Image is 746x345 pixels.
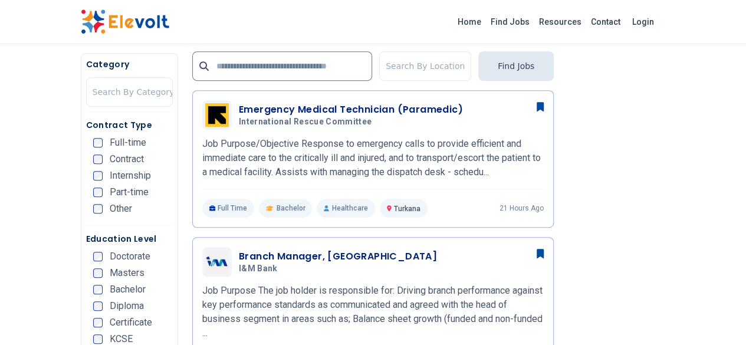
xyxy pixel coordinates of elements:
[110,155,144,164] span: Contract
[499,203,544,213] p: 21 hours ago
[110,204,132,213] span: Other
[276,203,305,213] span: Bachelor
[202,199,255,218] p: Full Time
[110,334,133,344] span: KCSE
[239,249,437,264] h3: Branch Manager, [GEOGRAPHIC_DATA]
[205,250,229,274] img: I&M Bank
[317,199,374,218] p: Healthcare
[687,288,746,345] iframe: Chat Widget
[86,58,173,70] h5: Category
[93,155,103,164] input: Contract
[93,301,103,311] input: Diploma
[93,204,103,213] input: Other
[205,103,229,127] img: International Rescue Committee
[93,268,103,278] input: Masters
[239,103,463,117] h3: Emergency Medical Technician (Paramedic)
[81,9,169,34] img: Elevolt
[93,138,103,147] input: Full-time
[110,268,144,278] span: Masters
[110,171,151,180] span: Internship
[202,100,544,218] a: International Rescue CommitteeEmergency Medical Technician (Paramedic)International Rescue Commit...
[486,12,534,31] a: Find Jobs
[586,12,625,31] a: Contact
[110,285,146,294] span: Bachelor
[93,252,103,261] input: Doctorate
[93,188,103,197] input: Part-time
[239,264,278,274] span: I&M Bank
[625,10,661,34] a: Login
[86,233,173,245] h5: Education Level
[453,12,486,31] a: Home
[110,301,144,311] span: Diploma
[93,334,103,344] input: KCSE
[93,171,103,180] input: Internship
[110,252,150,261] span: Doctorate
[110,188,149,197] span: Part-time
[110,138,146,147] span: Full-time
[86,119,173,131] h5: Contract Type
[534,12,586,31] a: Resources
[202,137,544,179] p: Job Purpose/Objective Response to emergency calls to provide efficient and immediate care to the ...
[478,51,554,81] button: Find Jobs
[239,117,372,127] span: International Rescue Committee
[394,205,420,213] span: Turkana
[202,284,544,340] p: Job Purpose The job holder is responsible for: Driving branch performance against key performance...
[93,318,103,327] input: Certificate
[110,318,152,327] span: Certificate
[93,285,103,294] input: Bachelor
